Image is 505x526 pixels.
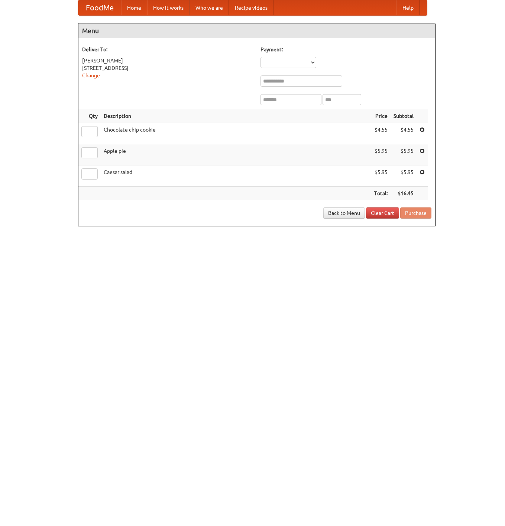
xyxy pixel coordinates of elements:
[101,109,371,123] th: Description
[371,123,391,144] td: $4.55
[391,109,417,123] th: Subtotal
[391,144,417,165] td: $5.95
[101,123,371,144] td: Chocolate chip cookie
[371,187,391,200] th: Total:
[82,72,100,78] a: Change
[396,0,420,15] a: Help
[391,123,417,144] td: $4.55
[78,0,121,15] a: FoodMe
[101,165,371,187] td: Caesar salad
[371,109,391,123] th: Price
[400,207,431,219] button: Purchase
[260,46,431,53] h5: Payment:
[101,144,371,165] td: Apple pie
[391,165,417,187] td: $5.95
[371,165,391,187] td: $5.95
[323,207,365,219] a: Back to Menu
[190,0,229,15] a: Who we are
[147,0,190,15] a: How it works
[121,0,147,15] a: Home
[366,207,399,219] a: Clear Cart
[82,64,253,72] div: [STREET_ADDRESS]
[82,57,253,64] div: [PERSON_NAME]
[82,46,253,53] h5: Deliver To:
[371,144,391,165] td: $5.95
[78,23,435,38] h4: Menu
[78,109,101,123] th: Qty
[391,187,417,200] th: $16.45
[229,0,273,15] a: Recipe videos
